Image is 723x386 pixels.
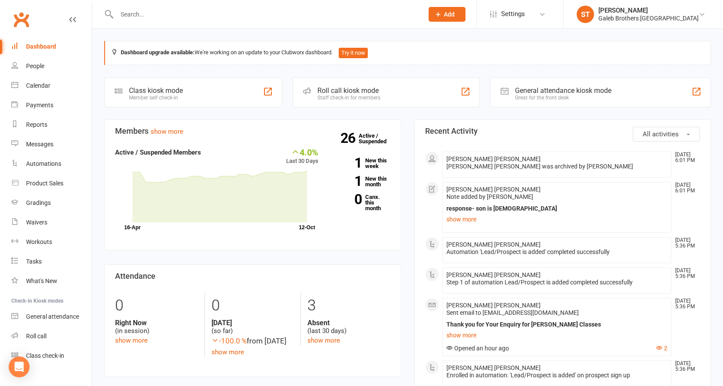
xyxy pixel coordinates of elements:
[26,160,61,167] div: Automations
[211,348,244,356] a: show more
[339,48,368,58] button: Try it now
[11,193,92,213] a: Gradings
[211,319,294,327] strong: [DATE]
[11,213,92,232] a: Waivers
[26,333,46,340] div: Roll call
[633,127,700,142] button: All activities
[671,182,700,194] time: [DATE] 6:01 PM
[317,86,380,95] div: Roll call kiosk mode
[671,298,700,310] time: [DATE] 5:36 PM
[26,82,50,89] div: Calendar
[211,319,294,335] div: (so far)
[671,238,700,249] time: [DATE] 5:36 PM
[671,361,700,372] time: [DATE] 5:36 PM
[656,345,667,352] button: 2
[26,277,57,284] div: What's New
[446,205,668,212] div: response- son is [DEMOGRAPHIC_DATA]
[115,272,390,280] h3: Attendance
[115,337,148,344] a: show more
[11,252,92,271] a: Tasks
[26,199,51,206] div: Gradings
[307,293,390,319] div: 3
[643,130,679,138] span: All activities
[446,309,579,316] span: Sent email to [EMAIL_ADDRESS][DOMAIN_NAME]
[115,319,198,335] div: (in session)
[446,186,541,193] span: [PERSON_NAME] [PERSON_NAME]
[11,346,92,366] a: Class kiosk mode
[598,14,699,22] div: Galeb Brothers [GEOGRAPHIC_DATA]
[446,271,541,278] span: [PERSON_NAME] [PERSON_NAME]
[11,174,92,193] a: Product Sales
[11,327,92,346] a: Roll call
[446,345,509,352] span: Opened an hour ago
[446,163,668,170] div: [PERSON_NAME] [PERSON_NAME] was archived by [PERSON_NAME]
[26,313,79,320] div: General attendance
[9,356,30,377] div: Open Intercom Messenger
[317,95,380,101] div: Staff check-in for members
[359,126,397,151] a: 26Active / Suspended
[129,95,183,101] div: Member self check-in
[211,337,247,345] span: -100.0 %
[11,271,92,291] a: What's New
[11,307,92,327] a: General attendance kiosk mode
[429,7,465,22] button: Add
[340,132,359,145] strong: 26
[446,329,668,341] a: show more
[104,41,711,65] div: We're working on an update to your Clubworx dashboard.
[446,372,668,379] div: Enrolled in automation: 'Lead/Prospect is added' on prospect sign up
[331,176,390,187] a: 1New this month
[26,238,52,245] div: Workouts
[11,96,92,115] a: Payments
[515,86,611,95] div: General attendance kiosk mode
[115,293,198,319] div: 0
[515,95,611,101] div: Great for the front desk
[286,147,318,166] div: Last 30 Days
[11,37,92,56] a: Dashboard
[114,8,417,20] input: Search...
[331,194,390,211] a: 0Canx. this month
[444,11,455,18] span: Add
[26,352,64,359] div: Class check-in
[11,76,92,96] a: Calendar
[331,158,390,169] a: 1New this week
[115,148,201,156] strong: Active / Suspended Members
[577,6,594,23] div: ST
[129,86,183,95] div: Class kiosk mode
[286,147,318,157] div: 4.0%
[26,141,53,148] div: Messages
[425,127,700,135] h3: Recent Activity
[331,175,362,188] strong: 1
[307,337,340,344] a: show more
[10,9,32,30] a: Clubworx
[446,248,668,256] div: Automation 'Lead/Prospect is added' completed successfully
[446,321,668,328] div: Thank you for Your Enquiry for [PERSON_NAME] Classes
[26,219,47,226] div: Waivers
[11,135,92,154] a: Messages
[121,49,195,56] strong: Dashboard upgrade available:
[11,232,92,252] a: Workouts
[671,152,700,163] time: [DATE] 6:01 PM
[26,43,56,50] div: Dashboard
[115,319,198,327] strong: Right Now
[307,319,390,327] strong: Absent
[26,121,47,128] div: Reports
[446,155,541,162] span: [PERSON_NAME] [PERSON_NAME]
[446,364,541,371] span: [PERSON_NAME] [PERSON_NAME]
[11,154,92,174] a: Automations
[446,302,541,309] span: [PERSON_NAME] [PERSON_NAME]
[115,127,390,135] h3: Members
[307,319,390,335] div: (last 30 days)
[331,193,362,206] strong: 0
[26,63,44,69] div: People
[598,7,699,14] div: [PERSON_NAME]
[446,241,541,248] span: [PERSON_NAME] [PERSON_NAME]
[446,279,668,286] div: Step 1 of automation Lead/Prospect is added completed successfully
[501,4,525,24] span: Settings
[26,180,63,187] div: Product Sales
[331,156,362,169] strong: 1
[211,335,294,347] div: from [DATE]
[211,293,294,319] div: 0
[11,115,92,135] a: Reports
[26,258,42,265] div: Tasks
[446,193,668,201] div: Note added by [PERSON_NAME]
